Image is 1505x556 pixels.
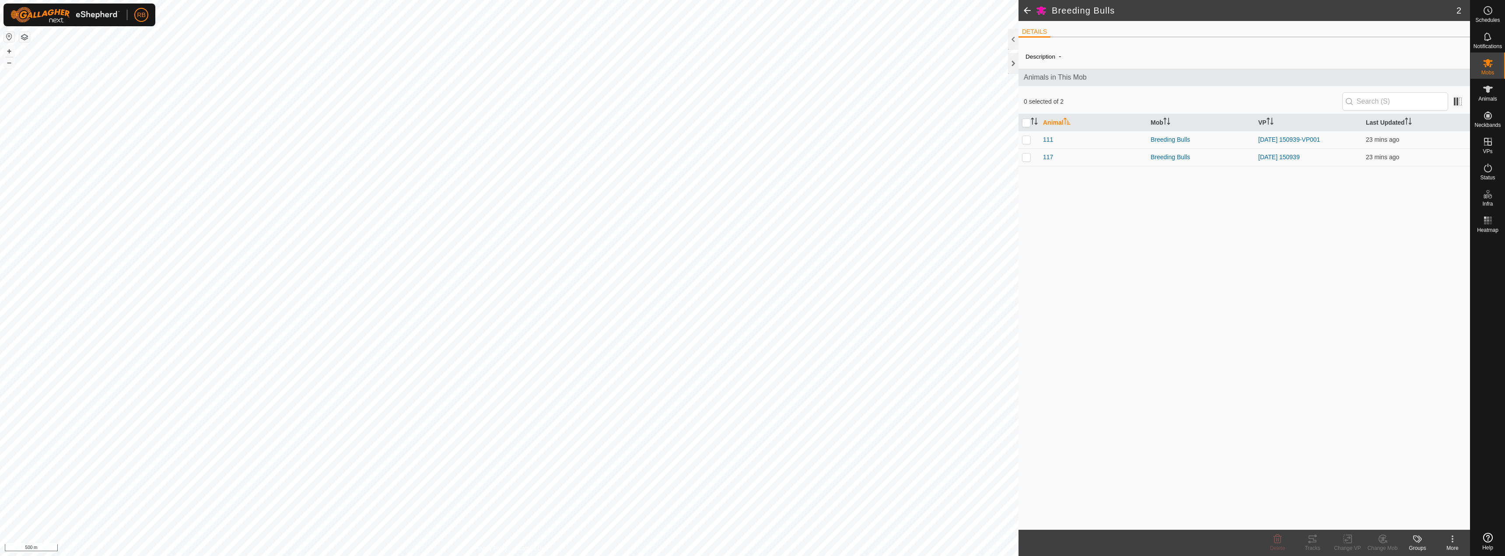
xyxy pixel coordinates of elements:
[1039,114,1147,131] th: Animal
[1052,5,1456,16] h2: Breeding Bulls
[4,57,14,68] button: –
[10,7,120,23] img: Gallagher Logo
[518,545,544,553] a: Contact Us
[4,31,14,42] button: Reset Map
[1267,119,1274,126] p-sorticon: Activate to sort
[1366,154,1399,161] span: 15 Oct 2025, 9:34 pm
[1483,149,1492,154] span: VPs
[1477,227,1498,233] span: Heatmap
[1055,49,1064,63] span: -
[19,32,30,42] button: Map Layers
[1400,544,1435,552] div: Groups
[1478,96,1497,101] span: Animals
[1043,153,1053,162] span: 117
[1405,119,1412,126] p-sorticon: Activate to sort
[1480,175,1495,180] span: Status
[1147,114,1255,131] th: Mob
[1031,119,1038,126] p-sorticon: Activate to sort
[1470,529,1505,554] a: Help
[1258,136,1320,143] a: [DATE] 150939-VP001
[1151,153,1251,162] div: Breeding Bulls
[1481,70,1494,75] span: Mobs
[1330,544,1365,552] div: Change VP
[1473,44,1502,49] span: Notifications
[475,545,507,553] a: Privacy Policy
[1270,545,1285,551] span: Delete
[1043,135,1053,144] span: 111
[1482,201,1493,206] span: Infra
[1365,544,1400,552] div: Change Mob
[1366,136,1399,143] span: 15 Oct 2025, 9:34 pm
[1018,27,1050,38] li: DETAILS
[4,46,14,56] button: +
[1456,4,1461,17] span: 2
[1435,544,1470,552] div: More
[1163,119,1170,126] p-sorticon: Activate to sort
[1255,114,1362,131] th: VP
[1258,154,1300,161] a: [DATE] 150939
[1362,114,1470,131] th: Last Updated
[1024,72,1465,83] span: Animals in This Mob
[1475,17,1500,23] span: Schedules
[1064,119,1071,126] p-sorticon: Activate to sort
[1342,92,1448,111] input: Search (S)
[1151,135,1251,144] div: Breeding Bulls
[137,10,145,20] span: RB
[1025,53,1055,60] label: Description
[1024,97,1342,106] span: 0 selected of 2
[1295,544,1330,552] div: Tracks
[1474,122,1501,128] span: Neckbands
[1482,545,1493,550] span: Help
